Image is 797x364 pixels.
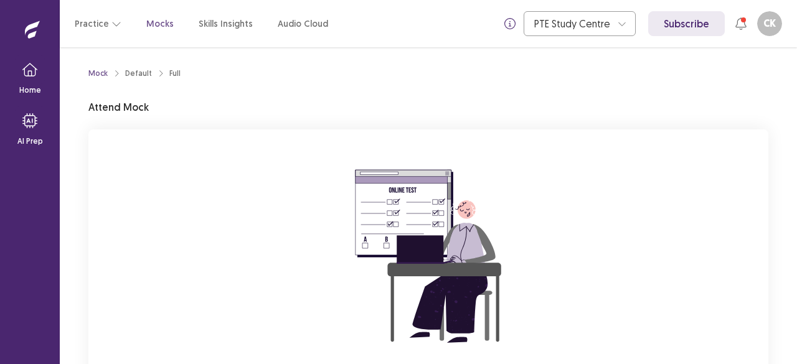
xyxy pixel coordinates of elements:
[75,12,121,35] button: Practice
[17,136,43,147] p: AI Prep
[534,12,611,35] div: PTE Study Centre
[757,11,782,36] button: CK
[499,12,521,35] button: info
[169,68,181,79] div: Full
[146,17,174,30] a: Mocks
[19,85,41,96] p: Home
[88,68,108,79] a: Mock
[278,17,328,30] a: Audio Cloud
[648,11,725,36] a: Subscribe
[88,100,149,114] p: Attend Mock
[199,17,253,30] a: Skills Insights
[125,68,152,79] div: Default
[88,68,181,79] nav: breadcrumb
